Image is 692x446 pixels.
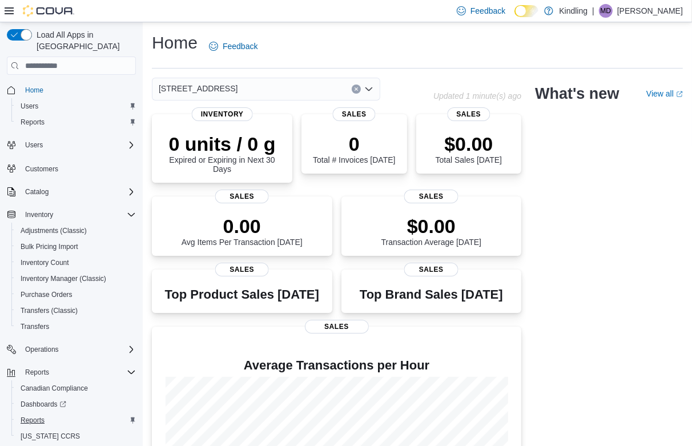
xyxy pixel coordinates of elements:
a: Dashboards [11,396,140,412]
a: Customers [21,162,63,176]
div: Total # Invoices [DATE] [313,132,395,164]
span: Inventory Manager (Classic) [21,274,106,283]
span: Transfers [21,322,49,331]
span: Users [21,138,136,152]
span: Canadian Compliance [16,381,136,395]
button: Operations [2,341,140,357]
button: Users [11,98,140,114]
span: Home [21,83,136,97]
button: Inventory [21,208,58,222]
span: Catalog [21,185,136,199]
button: Reports [11,114,140,130]
span: Feedback [470,5,505,17]
span: [STREET_ADDRESS] [159,82,238,95]
span: Operations [21,343,136,356]
button: Inventory Count [11,255,140,271]
p: | [592,4,594,18]
a: Reports [16,413,49,427]
button: Catalog [21,185,53,199]
button: Transfers [11,319,140,335]
span: Users [21,102,38,111]
div: Transaction Average [DATE] [381,215,482,247]
button: Adjustments (Classic) [11,223,140,239]
span: Bulk Pricing Import [21,242,78,251]
span: Sales [447,107,490,121]
button: Canadian Compliance [11,380,140,396]
a: Adjustments (Classic) [16,224,91,238]
p: Updated 1 minute(s) ago [433,91,521,101]
h3: Top Brand Sales [DATE] [360,288,503,302]
span: Inventory Count [21,258,69,267]
a: Inventory Manager (Classic) [16,272,111,286]
button: Open list of options [364,85,373,94]
p: $0.00 [381,215,482,238]
h2: What's new [535,85,619,103]
span: Transfers (Classic) [16,304,136,318]
a: Transfers (Classic) [16,304,82,318]
a: Bulk Pricing Import [16,240,83,254]
span: Reports [21,118,45,127]
span: Adjustments (Classic) [16,224,136,238]
div: Total Sales [DATE] [436,132,502,164]
div: Michael Davis [599,4,613,18]
img: Cova [23,5,74,17]
span: Users [16,99,136,113]
span: Reports [21,416,45,425]
a: Purchase Orders [16,288,77,302]
p: 0.00 [182,215,303,238]
span: Customers [21,161,136,175]
span: Purchase Orders [21,290,73,299]
p: $0.00 [436,132,502,155]
span: Adjustments (Classic) [21,226,87,235]
span: Bulk Pricing Import [16,240,136,254]
button: Reports [11,412,140,428]
span: Inventory [25,210,53,219]
span: Sales [333,107,376,121]
span: Purchase Orders [16,288,136,302]
button: Inventory [2,207,140,223]
span: Feedback [223,41,258,52]
a: Canadian Compliance [16,381,92,395]
span: Load All Apps in [GEOGRAPHIC_DATA] [32,29,136,52]
span: Reports [16,413,136,427]
p: Kindling [559,4,588,18]
button: Operations [21,343,63,356]
svg: External link [676,91,683,98]
span: Dashboards [21,400,66,409]
a: View allExternal link [646,89,683,98]
button: Reports [2,364,140,380]
a: Dashboards [16,397,71,411]
span: Reports [21,365,136,379]
span: Reports [25,368,49,377]
span: Catalog [25,187,49,196]
span: Operations [25,345,59,354]
div: Expired or Expiring in Next 30 Days [161,132,283,174]
a: Feedback [204,35,262,58]
button: Clear input [352,85,361,94]
p: 0 [313,132,395,155]
p: [PERSON_NAME] [617,4,683,18]
h4: Average Transactions per Hour [161,359,512,372]
span: Washington CCRS [16,429,136,443]
button: Home [2,82,140,98]
span: Sales [215,263,269,276]
span: Dashboards [16,397,136,411]
input: Dark Mode [514,5,538,17]
a: Home [21,83,48,97]
p: 0 units / 0 g [161,132,283,155]
button: [US_STATE] CCRS [11,428,140,444]
button: Transfers (Classic) [11,303,140,319]
span: MD [601,4,611,18]
button: Purchase Orders [11,287,140,303]
span: Home [25,86,43,95]
span: Transfers [16,320,136,334]
span: Sales [305,320,369,334]
span: Inventory Count [16,256,136,270]
button: Customers [2,160,140,176]
span: Sales [404,190,458,203]
span: Sales [404,263,458,276]
h1: Home [152,31,198,54]
button: Users [21,138,47,152]
span: Reports [16,115,136,129]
